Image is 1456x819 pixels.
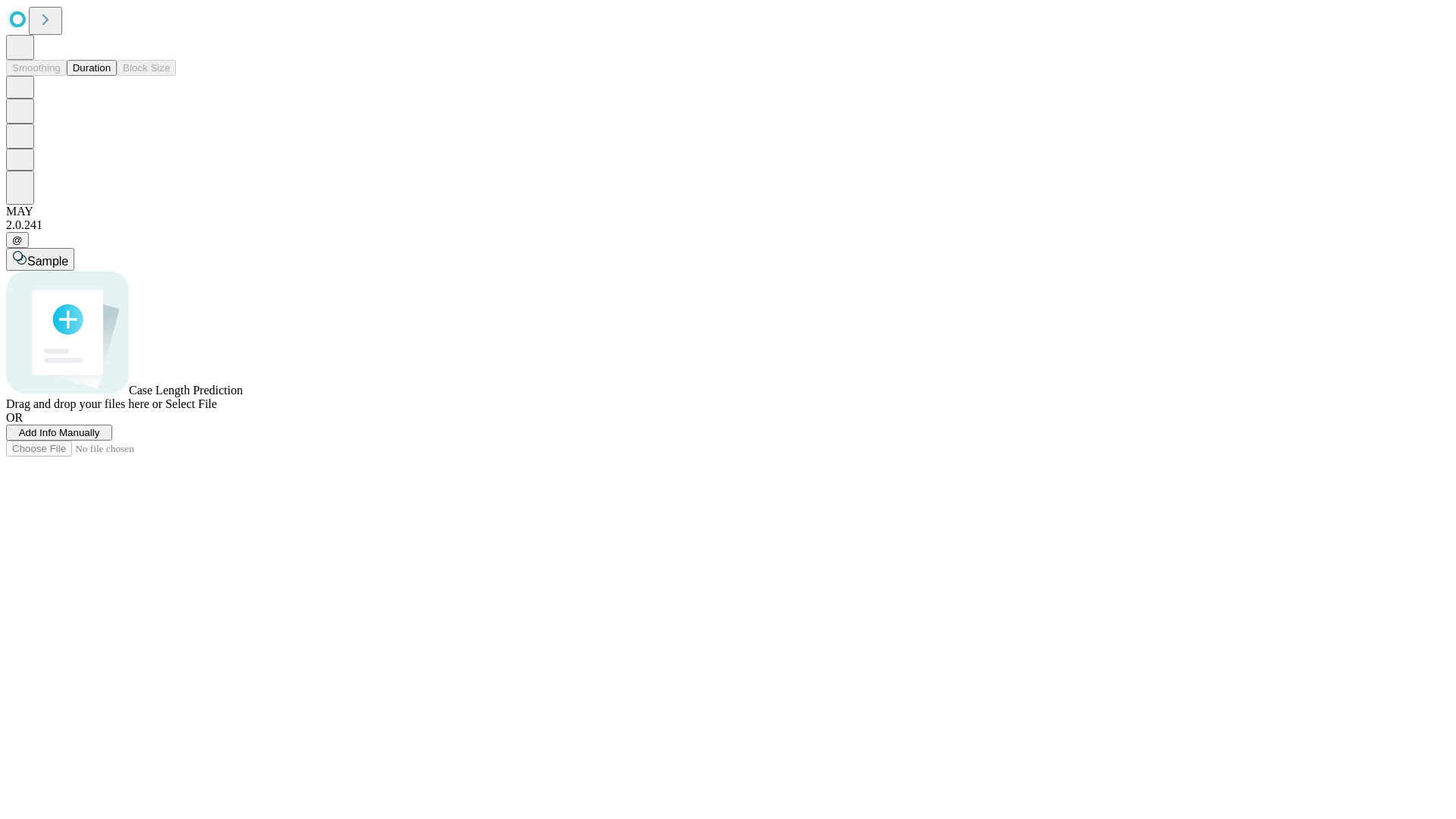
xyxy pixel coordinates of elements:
[6,425,112,441] button: Add Info Manually
[27,255,68,268] span: Sample
[67,60,117,76] button: Duration
[19,427,100,438] span: Add Info Manually
[165,397,217,410] span: Select File
[6,397,162,410] span: Drag and drop your files here or
[12,234,23,246] span: @
[6,205,1450,218] div: MAY
[129,384,243,397] span: Case Length Prediction
[6,60,67,76] button: Smoothing
[6,248,74,271] button: Sample
[6,232,29,248] button: @
[6,411,23,424] span: OR
[6,218,1450,232] div: 2.0.241
[117,60,176,76] button: Block Size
